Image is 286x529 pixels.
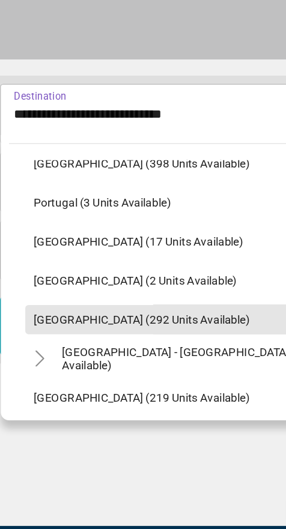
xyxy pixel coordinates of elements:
[52,390,273,411] button: [GEOGRAPHIC_DATA] - [GEOGRAPHIC_DATA] (2 units available)
[116,14,128,23] font: эс
[12,355,274,398] button: Búsqueda
[31,303,273,325] button: [GEOGRAPHIC_DATA] (17 units available)
[31,246,273,267] button: [GEOGRAPHIC_DATA] (398 units available)
[37,252,196,261] span: [GEOGRAPHIC_DATA] (398 units available)
[163,10,245,27] button: Изменить валюту
[37,425,196,434] span: [GEOGRAPHIC_DATA] (219 units available)
[31,419,273,440] button: [GEOGRAPHIC_DATA] (219 units available)
[31,361,273,382] button: [GEOGRAPHIC_DATA] (292 units available)
[58,391,267,410] span: [GEOGRAPHIC_DATA] - [GEOGRAPHIC_DATA] (2 units available)
[22,202,61,211] span: Destination
[31,390,52,411] button: Toggle Spain - Canary Islands (2 units available)
[37,280,138,290] span: Portugal (3 units available)
[37,309,192,319] span: [GEOGRAPHIC_DATA] (17 units available)
[169,14,227,23] font: доллар США
[31,332,273,354] button: [GEOGRAPHIC_DATA] (2 units available)
[238,481,276,519] iframe: Кнопка запуска окна обмена сообщениями
[12,198,274,398] div: Search widget
[31,274,273,296] button: Portugal (3 units available)
[6,95,280,131] h1: [GEOGRAPHIC_DATA] a encontrar y reservar los mejores destinos del mundo.
[37,367,196,376] span: [GEOGRAPHIC_DATA] (292 units available)
[37,338,187,348] span: [GEOGRAPHIC_DATA] (2 units available)
[110,10,145,27] button: Изменить язык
